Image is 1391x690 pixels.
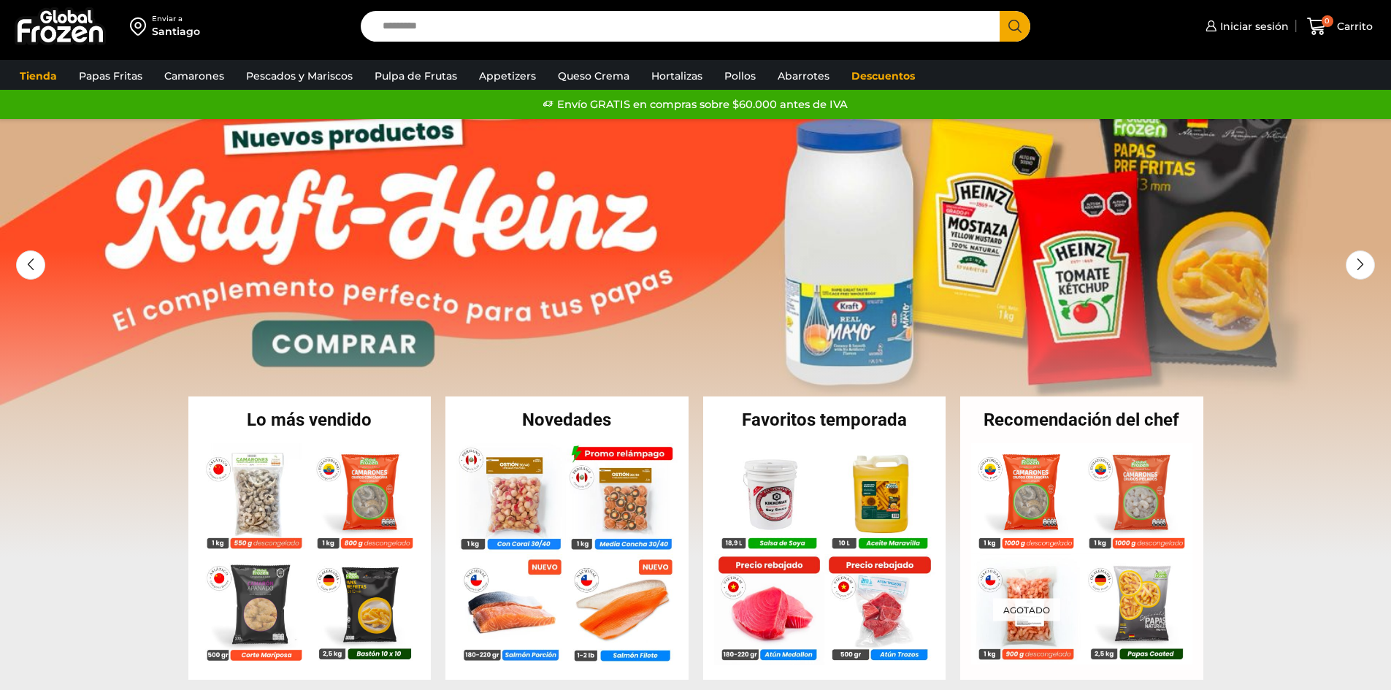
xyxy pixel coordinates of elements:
div: Next slide [1346,250,1375,280]
a: Pulpa de Frutas [367,62,464,90]
img: address-field-icon.svg [130,14,152,39]
h2: Favoritos temporada [703,411,946,429]
a: Camarones [157,62,231,90]
a: Pescados y Mariscos [239,62,360,90]
span: Iniciar sesión [1216,19,1289,34]
div: Previous slide [16,250,45,280]
div: Enviar a [152,14,200,24]
h2: Lo más vendido [188,411,432,429]
a: Hortalizas [644,62,710,90]
div: Santiago [152,24,200,39]
h2: Novedades [445,411,689,429]
a: Abarrotes [770,62,837,90]
a: Descuentos [844,62,922,90]
a: Pollos [717,62,763,90]
span: Carrito [1333,19,1373,34]
a: Queso Crema [551,62,637,90]
a: Tienda [12,62,64,90]
button: Search button [1000,11,1030,42]
h2: Recomendación del chef [960,411,1203,429]
a: 0 Carrito [1303,9,1376,44]
a: Appetizers [472,62,543,90]
a: Papas Fritas [72,62,150,90]
span: 0 [1322,15,1333,27]
p: Agotado [993,599,1060,621]
a: Iniciar sesión [1202,12,1289,41]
